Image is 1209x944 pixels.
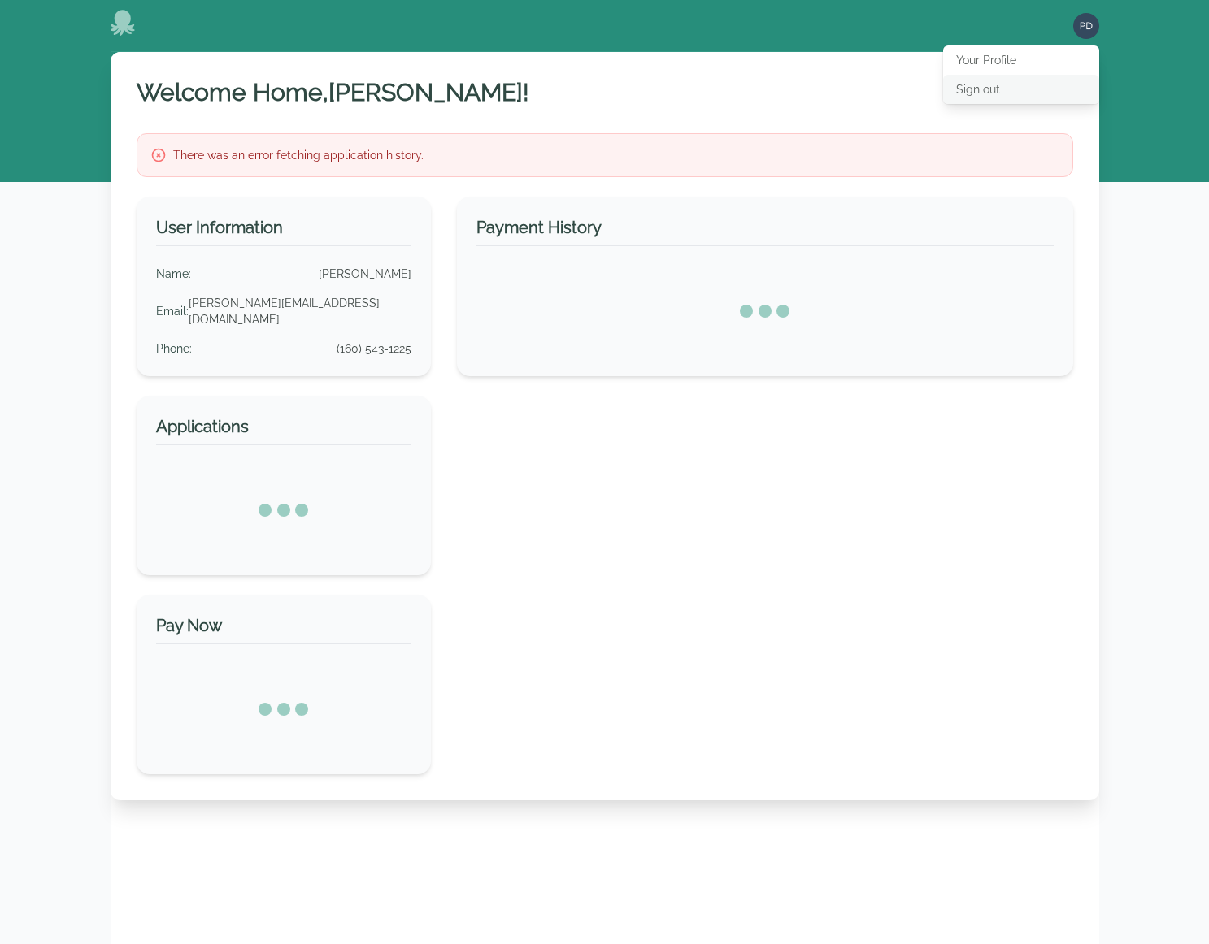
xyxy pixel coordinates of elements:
button: Your Profile [943,45,1099,75]
h3: Payment History [476,216,1053,246]
h3: There was an error fetching application history. [173,147,424,163]
button: Sign out [943,75,1099,104]
h3: Applications [156,415,412,445]
div: Name : [156,266,191,282]
h1: Welcome Home, [PERSON_NAME] ! [137,78,1073,107]
h3: User Information [156,216,412,246]
h3: Pay Now [156,614,412,644]
div: Email : [156,303,189,319]
div: Phone : [156,340,192,357]
div: [PERSON_NAME][EMAIL_ADDRESS][DOMAIN_NAME] [189,295,412,327]
div: [PERSON_NAME] [319,266,411,282]
div: (160) 543-1225 [337,340,411,357]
